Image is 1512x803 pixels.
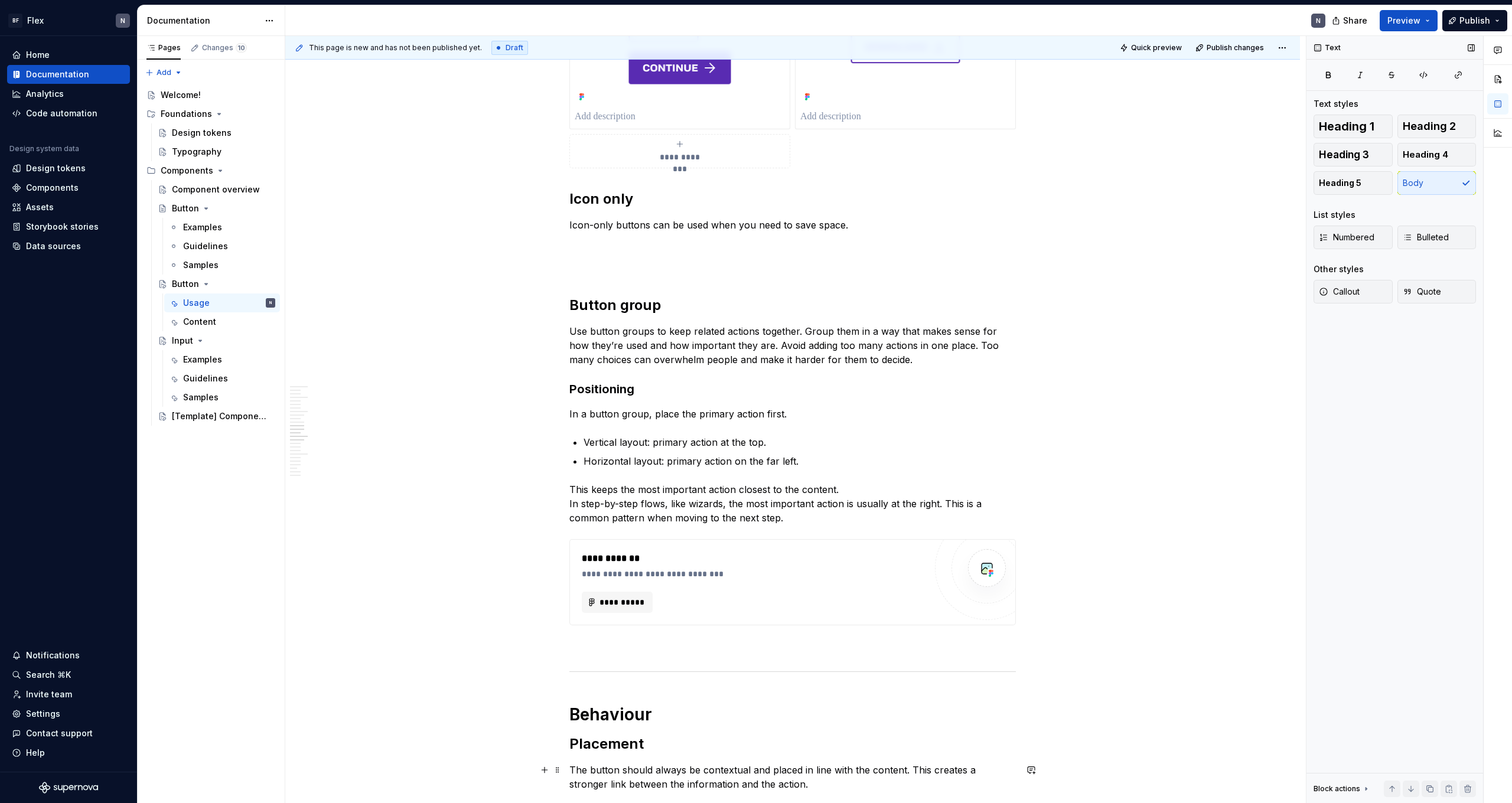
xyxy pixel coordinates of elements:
div: Samples [183,391,219,403]
div: Button [172,203,199,214]
div: BF [8,14,22,28]
div: Data sources [26,240,81,252]
span: Add [157,68,171,77]
div: Pages [146,43,181,53]
div: Assets [26,201,54,213]
button: Numbered [1314,226,1393,249]
div: Changes [202,43,247,53]
p: Use button groups to keep related actions together. Group them in a way that makes sense for how ... [569,324,1016,367]
a: Guidelines [164,369,280,388]
a: Data sources [7,237,130,256]
p: Icon-only buttons can be used when you need to save space. [569,218,1016,232]
a: Content [164,312,280,331]
div: Settings [26,708,60,720]
button: Help [7,743,130,762]
span: Quote [1403,286,1441,298]
div: Examples [183,354,222,365]
span: Heading 1 [1319,120,1374,132]
div: Home [26,49,50,61]
button: Bulleted [1397,226,1477,249]
span: Numbered [1319,231,1374,243]
div: Block actions [1314,781,1371,797]
div: Welcome! [161,89,201,101]
div: Block actions [1314,784,1360,794]
a: Storybook stories [7,217,130,236]
button: Heading 3 [1314,143,1393,167]
div: Documentation [26,68,89,80]
a: Settings [7,704,130,723]
button: Heading 4 [1397,143,1477,167]
button: Search ⌘K [7,665,130,684]
div: Help [26,747,45,759]
p: Vertical layout: primary action at the top. [584,435,1016,449]
div: Guidelines [183,240,228,252]
a: Button [153,199,280,218]
div: Examples [183,221,222,233]
div: Invite team [26,688,72,700]
span: Draft [506,43,523,53]
button: Quick preview [1116,40,1187,56]
button: Heading 2 [1397,115,1477,138]
div: Component overview [172,184,260,195]
span: Heading 2 [1403,120,1456,132]
a: Home [7,45,130,64]
button: Notifications [7,646,130,665]
div: Components [26,182,79,194]
div: [Template] Component name [172,410,269,422]
a: Design tokens [153,123,280,142]
div: Foundations [142,105,280,123]
div: Usage [183,297,210,309]
button: Preview [1380,10,1438,31]
span: Quick preview [1131,43,1182,53]
div: N [120,16,125,25]
a: Component overview [153,180,280,199]
div: Design system data [9,144,79,154]
div: Analytics [26,88,64,100]
a: Analytics [7,84,130,103]
div: Documentation [147,15,259,27]
div: Search ⌘K [26,669,71,681]
div: Code automation [26,107,97,119]
a: Guidelines [164,237,280,256]
span: Bulleted [1403,231,1449,243]
p: This keeps the most important action closest to the content. In step-by-step flows, like wizards,... [569,482,1016,525]
a: [Template] Component name [153,407,280,426]
button: Contact support [7,724,130,743]
div: Input [172,335,193,347]
a: Samples [164,388,280,407]
div: Components [142,161,280,180]
div: Guidelines [183,373,228,384]
div: Text styles [1314,98,1358,110]
a: Examples [164,350,280,369]
a: Assets [7,198,130,217]
div: List styles [1314,209,1355,221]
a: Invite team [7,685,130,704]
a: Button [153,275,280,293]
div: N [269,297,272,309]
a: Components [7,178,130,197]
h2: Icon only [569,190,1016,208]
div: Flex [27,15,44,27]
div: Page tree [142,86,280,426]
h2: Button group [569,296,1016,315]
button: Quote [1397,280,1477,303]
div: Contact support [26,727,93,739]
a: Design tokens [7,159,130,178]
button: Share [1326,10,1375,31]
a: Code automation [7,104,130,123]
div: Button [172,278,199,290]
svg: Supernova Logo [39,782,98,794]
div: Components [161,165,213,177]
div: Notifications [26,649,80,661]
p: Horizontal layout: primary action on the far left. [584,454,1016,468]
span: Callout [1319,286,1360,298]
button: BFFlexN [2,8,135,33]
button: Heading 1 [1314,115,1393,138]
a: Welcome! [142,86,280,105]
div: Design tokens [26,162,86,174]
a: Examples [164,218,280,237]
span: Preview [1387,15,1420,27]
span: Share [1343,15,1367,27]
div: Design tokens [172,127,232,139]
button: Heading 5 [1314,171,1393,195]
